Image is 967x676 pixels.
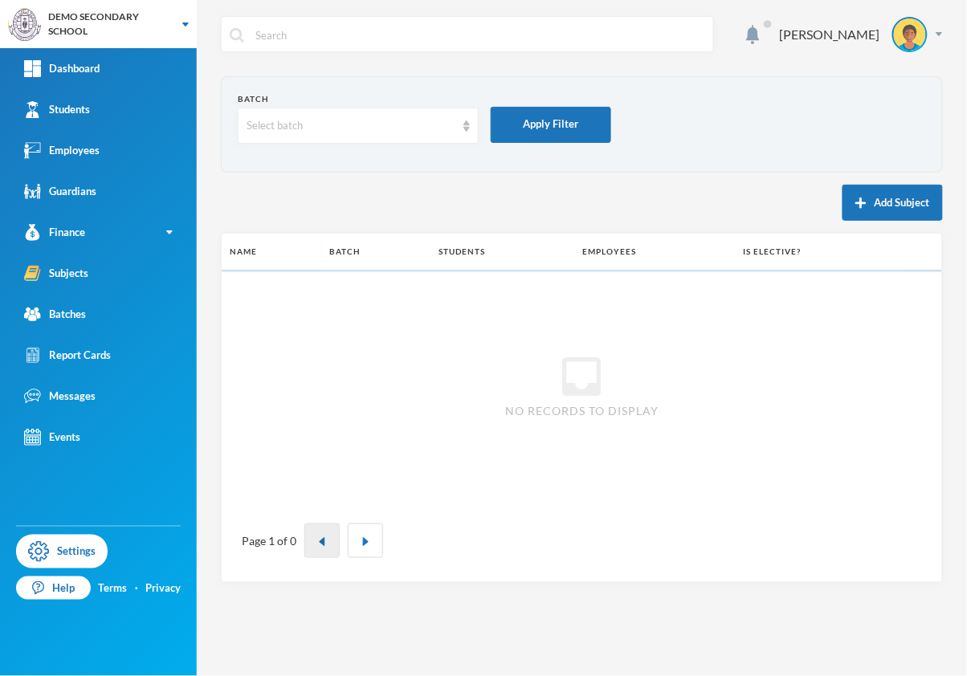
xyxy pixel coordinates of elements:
div: Guardians [24,183,96,200]
img: logo [9,9,41,41]
th: Is Elective? [735,234,905,270]
div: Batches [24,306,86,323]
img: search [230,28,244,43]
div: [PERSON_NAME] [780,25,880,44]
span: No records to display [505,402,659,419]
div: Dashboard [24,60,100,77]
div: Subjects [24,265,88,282]
th: Batch [321,234,430,270]
i: inbox [557,351,608,402]
th: Name [222,234,321,270]
div: Students [24,101,90,118]
div: Select batch [247,118,455,134]
a: Settings [16,535,108,568]
div: Events [24,429,80,446]
img: STUDENT [894,18,926,51]
div: Finance [24,224,85,241]
a: Privacy [145,580,181,597]
a: Help [16,576,91,601]
th: Students [430,234,574,270]
div: Page 1 of 0 [242,532,296,549]
div: · [135,580,138,597]
div: Report Cards [24,347,111,364]
div: Messages [24,388,96,405]
div: Batch [238,93,479,105]
input: Search [254,17,705,53]
div: Employees [24,142,100,159]
th: Employees [574,234,735,270]
button: Add Subject [843,185,943,221]
button: Apply Filter [491,107,611,143]
a: Terms [98,580,127,597]
div: DEMO SECONDARY SCHOOL [48,10,166,39]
